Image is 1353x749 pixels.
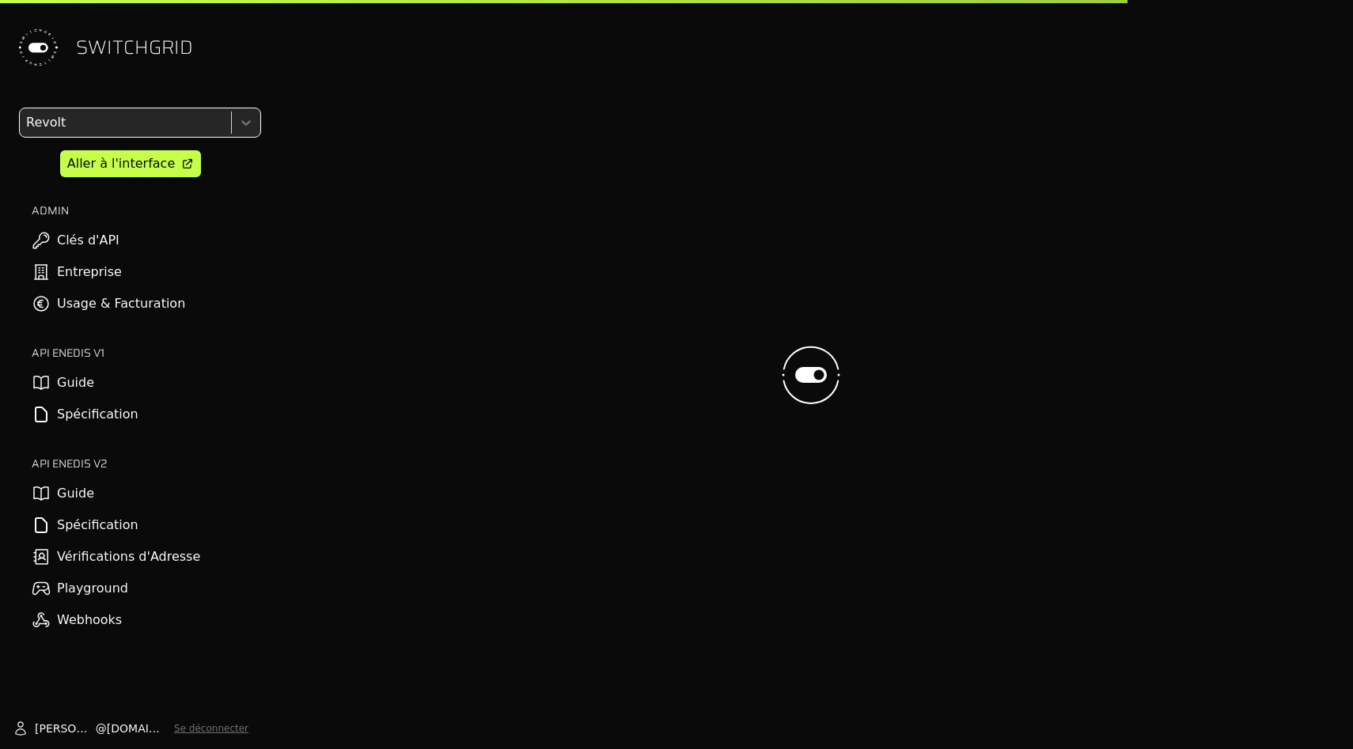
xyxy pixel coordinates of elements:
[60,150,201,177] a: Aller à l'interface
[35,721,96,736] span: [PERSON_NAME]
[32,345,261,361] h2: API ENEDIS v1
[96,721,107,736] span: @
[76,35,193,60] span: SWITCHGRID
[174,722,248,735] button: Se déconnecter
[32,202,261,218] h2: ADMIN
[107,721,168,736] span: [DOMAIN_NAME]
[32,456,261,471] h2: API ENEDIS v2
[67,154,175,173] div: Aller à l'interface
[13,22,63,73] img: Switchgrid Logo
